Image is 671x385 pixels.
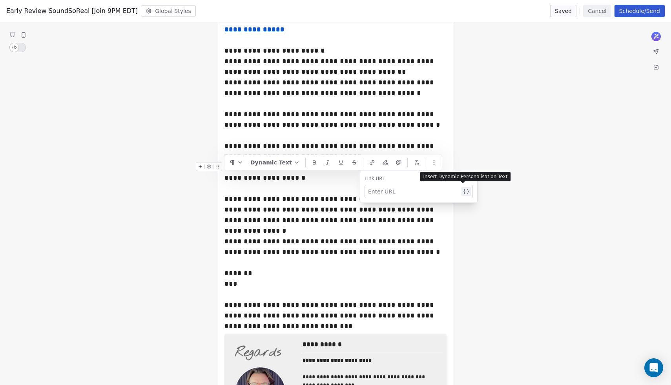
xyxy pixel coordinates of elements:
[614,5,665,17] button: Schedule/Send
[6,6,138,16] span: Early Review SoundSoReal [Join 9PM EDT]
[423,173,508,180] p: Insert Dynamic Personalisation Text
[365,175,473,182] div: Link URL
[247,157,303,168] button: Dynamic Text
[141,5,196,16] button: Global Styles
[583,5,611,17] button: Cancel
[550,5,576,17] button: Saved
